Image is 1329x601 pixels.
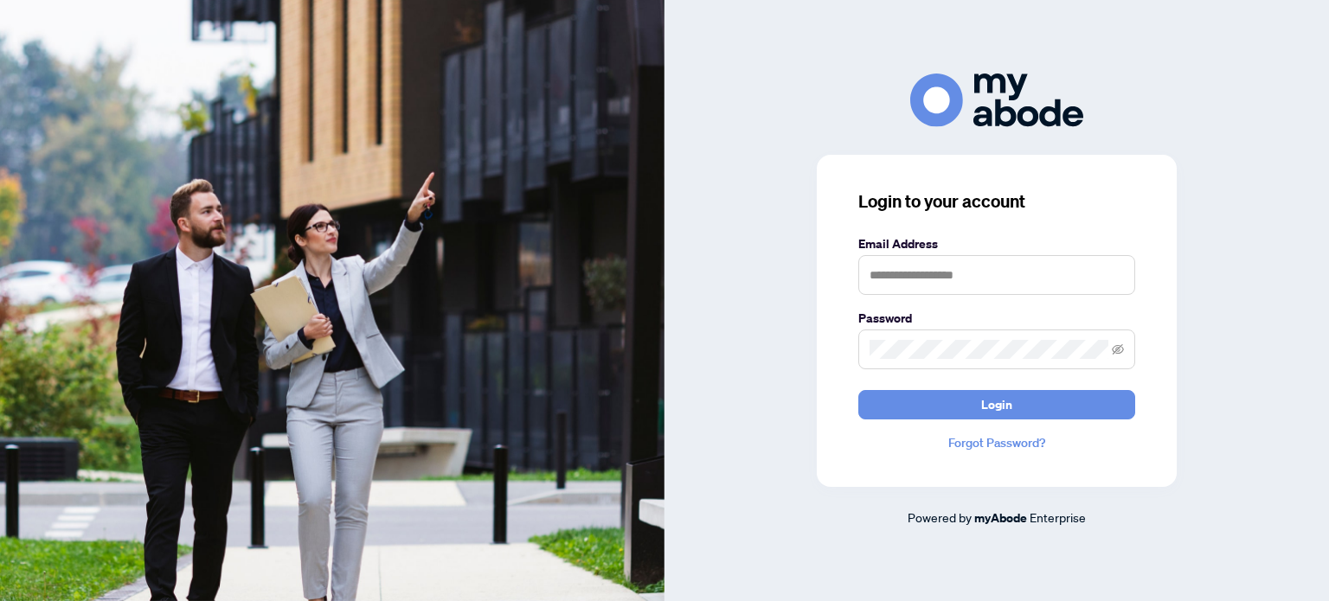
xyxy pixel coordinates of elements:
[981,391,1012,419] span: Login
[1030,509,1086,525] span: Enterprise
[910,74,1083,126] img: ma-logo
[858,433,1135,452] a: Forgot Password?
[974,508,1027,527] a: myAbode
[858,309,1135,328] label: Password
[858,234,1135,253] label: Email Address
[858,189,1135,214] h3: Login to your account
[908,509,972,525] span: Powered by
[858,390,1135,419] button: Login
[1112,343,1124,355] span: eye-invisible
